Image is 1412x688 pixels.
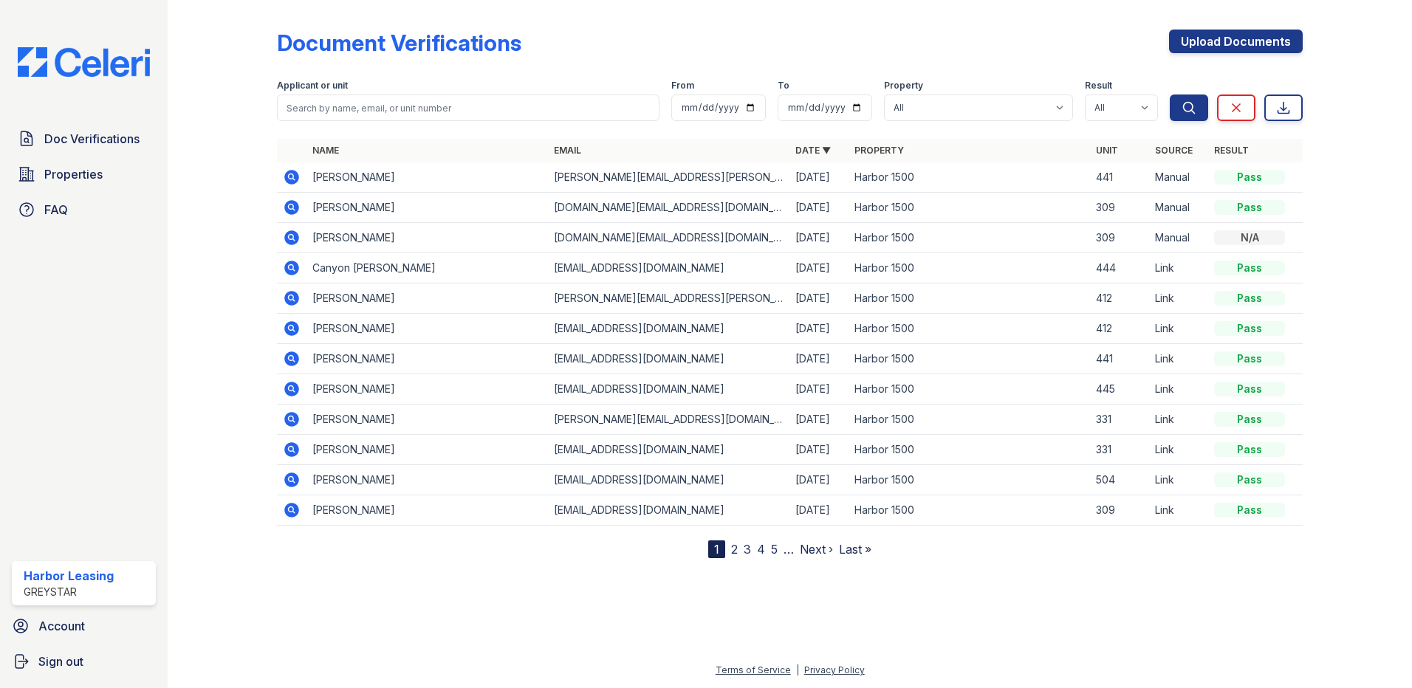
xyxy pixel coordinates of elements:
[789,162,849,193] td: [DATE]
[1090,223,1149,253] td: 309
[277,94,659,121] input: Search by name, email, or unit number
[1149,344,1208,374] td: Link
[44,165,103,183] span: Properties
[277,30,521,56] div: Document Verifications
[671,80,694,92] label: From
[306,314,548,344] td: [PERSON_NAME]
[306,374,548,405] td: [PERSON_NAME]
[716,664,791,675] a: Terms of Service
[849,374,1090,405] td: Harbor 1500
[306,253,548,283] td: Canyon [PERSON_NAME]
[795,145,831,156] a: Date ▼
[44,130,140,148] span: Doc Verifications
[38,617,85,635] span: Account
[789,253,849,283] td: [DATE]
[849,223,1090,253] td: Harbor 1500
[771,542,778,557] a: 5
[1214,261,1285,275] div: Pass
[800,542,833,557] a: Next ›
[306,283,548,314] td: [PERSON_NAME]
[548,435,789,465] td: [EMAIL_ADDRESS][DOMAIN_NAME]
[1214,472,1285,487] div: Pass
[1214,503,1285,517] div: Pass
[789,374,849,405] td: [DATE]
[778,80,789,92] label: To
[306,435,548,465] td: [PERSON_NAME]
[1090,253,1149,283] td: 444
[1214,412,1285,427] div: Pass
[1155,145,1193,156] a: Source
[277,80,348,92] label: Applicant or unit
[1169,30,1303,53] a: Upload Documents
[839,542,871,557] a: Last »
[548,223,789,253] td: [DOMAIN_NAME][EMAIL_ADDRESS][DOMAIN_NAME]
[757,542,765,557] a: 4
[796,664,799,675] div: |
[306,344,548,374] td: [PERSON_NAME]
[1149,223,1208,253] td: Manual
[1090,283,1149,314] td: 412
[6,47,162,77] img: CE_Logo_Blue-a8612792a0a2168367f1c8372b55b34899dd931a85d93a1a3d3e32e68fde9ad4.png
[854,145,904,156] a: Property
[849,314,1090,344] td: Harbor 1500
[548,193,789,223] td: [DOMAIN_NAME][EMAIL_ADDRESS][DOMAIN_NAME]
[849,495,1090,526] td: Harbor 1500
[789,193,849,223] td: [DATE]
[6,647,162,676] button: Sign out
[789,314,849,344] td: [DATE]
[548,253,789,283] td: [EMAIL_ADDRESS][DOMAIN_NAME]
[548,465,789,495] td: [EMAIL_ADDRESS][DOMAIN_NAME]
[1090,193,1149,223] td: 309
[1090,465,1149,495] td: 504
[306,193,548,223] td: [PERSON_NAME]
[1214,291,1285,306] div: Pass
[1085,80,1112,92] label: Result
[306,223,548,253] td: [PERSON_NAME]
[1214,442,1285,457] div: Pass
[1214,200,1285,215] div: Pass
[1149,405,1208,435] td: Link
[1090,435,1149,465] td: 331
[804,664,865,675] a: Privacy Policy
[1214,382,1285,396] div: Pass
[744,542,751,557] a: 3
[1149,314,1208,344] td: Link
[789,283,849,314] td: [DATE]
[12,124,156,154] a: Doc Verifications
[306,162,548,193] td: [PERSON_NAME]
[38,653,83,670] span: Sign out
[789,495,849,526] td: [DATE]
[849,162,1090,193] td: Harbor 1500
[849,283,1090,314] td: Harbor 1500
[789,465,849,495] td: [DATE]
[1096,145,1118,156] a: Unit
[1090,374,1149,405] td: 445
[1214,321,1285,336] div: Pass
[24,567,114,585] div: Harbor Leasing
[1149,253,1208,283] td: Link
[731,542,738,557] a: 2
[1214,145,1249,156] a: Result
[548,374,789,405] td: [EMAIL_ADDRESS][DOMAIN_NAME]
[1090,495,1149,526] td: 309
[1149,495,1208,526] td: Link
[44,201,68,219] span: FAQ
[708,540,725,558] div: 1
[548,344,789,374] td: [EMAIL_ADDRESS][DOMAIN_NAME]
[849,193,1090,223] td: Harbor 1500
[12,195,156,224] a: FAQ
[12,159,156,189] a: Properties
[1149,193,1208,223] td: Manual
[849,405,1090,435] td: Harbor 1500
[1149,435,1208,465] td: Link
[548,162,789,193] td: [PERSON_NAME][EMAIL_ADDRESS][PERSON_NAME][DOMAIN_NAME]
[306,465,548,495] td: [PERSON_NAME]
[849,435,1090,465] td: Harbor 1500
[548,314,789,344] td: [EMAIL_ADDRESS][DOMAIN_NAME]
[1090,314,1149,344] td: 412
[849,465,1090,495] td: Harbor 1500
[789,405,849,435] td: [DATE]
[24,585,114,599] div: Greystar
[789,435,849,465] td: [DATE]
[1149,283,1208,314] td: Link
